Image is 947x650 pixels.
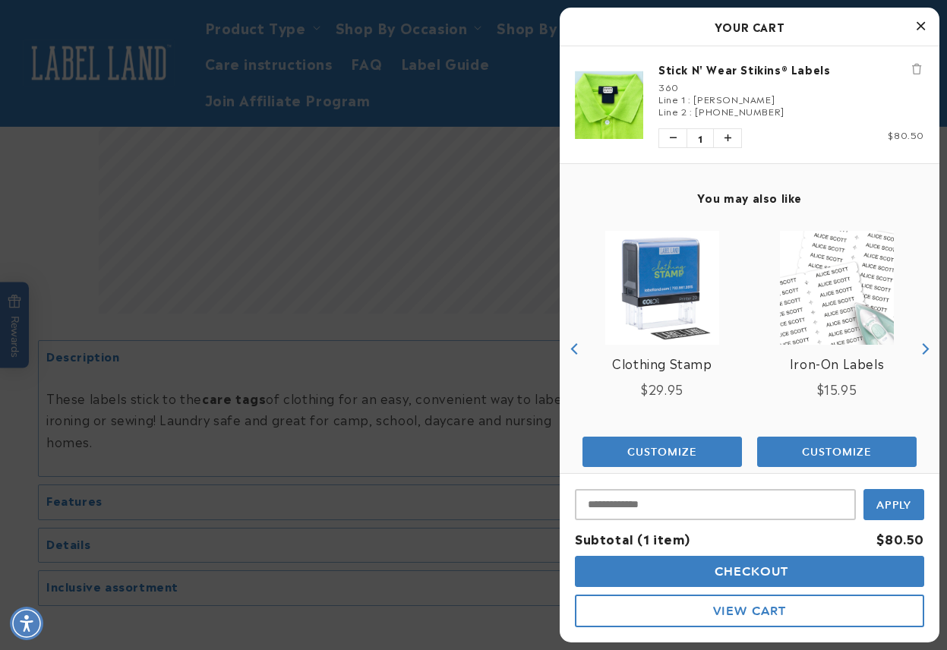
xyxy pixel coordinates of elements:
span: $80.50 [888,128,924,141]
span: [PHONE_NUMBER] [695,104,784,118]
span: : [688,92,691,106]
span: [PERSON_NAME] [693,92,775,106]
button: Add the product, Iron-On Labels to Cart [757,437,917,467]
a: View Iron-On Labels [790,352,884,374]
button: Apply [863,489,924,520]
div: product [750,216,924,481]
div: Accessibility Menu [10,607,43,640]
button: Remove Stick N' Wear Stikins® Labels [909,62,924,77]
span: 1 [687,129,714,147]
span: Checkout [711,564,789,579]
div: 360 [658,80,924,93]
button: Previous [563,337,586,360]
img: Iron-On Labels - Label Land [780,231,894,345]
a: Stick N' Wear Stikins® Labels [658,62,924,77]
span: $15.95 [817,380,857,398]
span: View Cart [713,604,786,618]
button: Decrease quantity of Stick N' Wear Stikins® Labels [659,129,687,147]
h1: Chat with us [116,17,181,33]
h2: Your Cart [575,15,924,38]
input: Input Discount [575,489,856,520]
button: View Cart [575,595,924,627]
span: Line 1 [658,92,686,106]
button: Increase quantity of Stick N' Wear Stikins® Labels [714,129,741,147]
a: View Clothing Stamp [612,352,712,374]
span: Line 2 [658,104,687,118]
button: Close Cart [909,15,932,38]
button: Checkout [575,556,924,587]
button: Next [913,337,936,360]
div: product [575,216,750,481]
button: Add the product, Clothing Stamp to Cart [582,437,742,467]
button: Open gorgias live chat [8,5,184,45]
img: Stick N' Wear Stikins® Labels [575,71,643,139]
span: Apply [876,498,912,512]
span: : [690,104,693,118]
img: Clothing Stamp - Label Land [605,231,719,345]
span: $29.95 [641,380,683,398]
span: Customize [802,445,872,459]
span: Subtotal (1 item) [575,529,690,547]
span: Customize [627,445,697,459]
div: $80.50 [876,528,924,550]
li: product [575,46,924,163]
h4: You may also like [575,191,924,204]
